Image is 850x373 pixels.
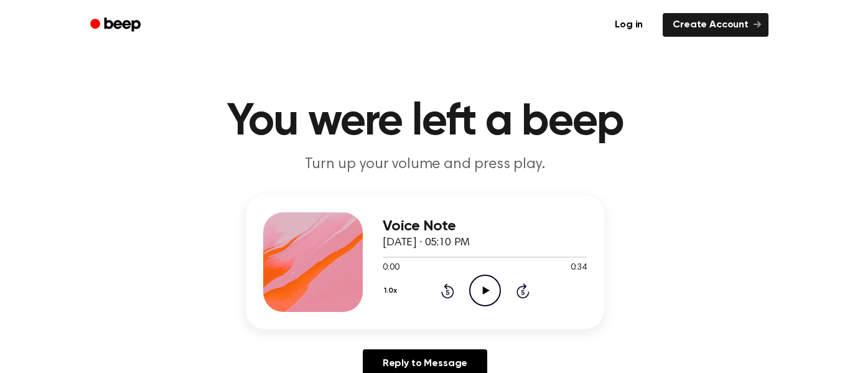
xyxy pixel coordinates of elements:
button: 1.0x [383,280,401,301]
a: Beep [82,13,152,37]
a: Log in [602,11,655,39]
a: Create Account [663,13,768,37]
span: [DATE] · 05:10 PM [383,237,470,248]
h3: Voice Note [383,218,587,235]
h1: You were left a beep [106,100,744,144]
p: Turn up your volume and press play. [186,154,664,175]
span: 0:34 [571,262,587,275]
span: 0:00 [383,262,399,275]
